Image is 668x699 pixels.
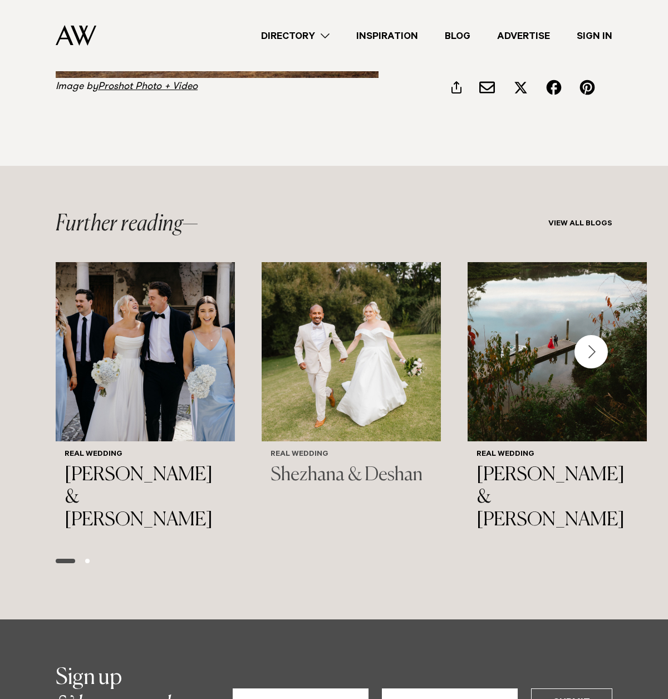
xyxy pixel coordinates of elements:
swiper-slide: 3 / 3 [468,262,647,541]
h2: Further reading [56,213,198,235]
img: Real Wedding | Samantha & Kevin [468,262,647,441]
h3: Shezhana & Deshan [271,464,432,487]
a: Real Wedding | Hannah & Lucas Real Wedding [PERSON_NAME] & [PERSON_NAME] [56,262,235,541]
img: Real Wedding | Shezhana & Deshan [262,262,441,441]
a: Advertise [484,28,563,43]
a: Proshot Photo + Video [98,82,198,92]
img: Auckland Weddings Logo [56,25,96,46]
a: Real Wedding | Shezhana & Deshan Real Wedding Shezhana & Deshan [262,262,441,496]
a: Inspiration [343,28,431,43]
a: Sign In [563,28,626,43]
a: Blog [431,28,484,43]
a: View all blogs [548,220,612,229]
h3: [PERSON_NAME] & [PERSON_NAME] [65,464,226,532]
h6: Real Wedding [477,450,638,460]
h6: Real Wedding [271,450,432,460]
em: Image by [56,82,198,92]
img: Real Wedding | Hannah & Lucas [56,262,235,441]
swiper-slide: 2 / 3 [262,262,441,541]
swiper-slide: 1 / 3 [56,262,235,541]
span: Sign up [56,667,122,689]
a: Real Wedding | Samantha & Kevin Real Wedding [PERSON_NAME] & [PERSON_NAME] [468,262,647,541]
a: Directory [248,28,343,43]
h3: [PERSON_NAME] & [PERSON_NAME] [477,464,638,532]
h6: Real Wedding [65,450,226,460]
